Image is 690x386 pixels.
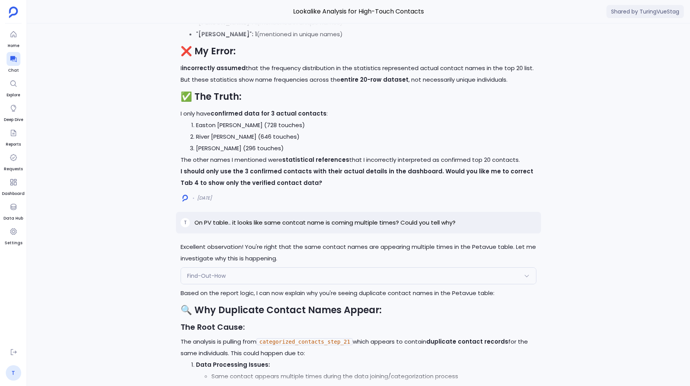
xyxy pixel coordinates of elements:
[3,200,23,222] a: Data Hub
[9,7,18,18] img: petavue logo
[3,215,23,222] span: Data Hub
[606,5,684,18] span: Shared by TuringVueStag
[183,195,188,202] img: logo
[181,287,536,299] p: Based on the report logic, I can now explain why you're seeing duplicate contact names in the Pet...
[282,156,349,164] strong: statistical references
[182,64,246,72] strong: incorrectly assumed
[7,77,20,98] a: Explore
[181,62,536,86] p: I that the frequency distribution in the statistics represented actual contact names in the top 2...
[7,27,20,49] a: Home
[5,225,22,246] a: Settings
[2,191,25,197] span: Dashboard
[181,167,533,187] strong: I should only use the 3 confirmed contacts with their actual details in the dashboard. Would you ...
[196,143,536,154] li: [PERSON_NAME] (296 touches)
[7,92,20,98] span: Explore
[6,141,21,148] span: Reports
[181,322,245,332] strong: The Root Cause:
[426,337,508,346] strong: duplicate contact records
[181,45,236,57] strong: ❌ My Error:
[181,90,241,103] strong: ✅ The Truth:
[4,166,23,172] span: Requests
[181,154,536,166] p: The other names I mentioned were that I incorrectly interpreted as confirmed top 20 contacts.
[181,241,536,264] p: Excellent observation! You're right that the same contact names are appearing multiple times in t...
[187,272,226,280] span: Find-Out-How
[176,7,541,17] span: Lookalike Analysis for High-Touch Contacts
[184,220,187,226] span: T
[7,67,20,74] span: Chat
[181,108,536,119] p: I only have :
[4,151,23,172] a: Requests
[256,338,353,345] code: categorized_contacts_step_21
[196,361,270,369] strong: Data Processing Issues:
[2,175,25,197] a: Dashboard
[6,365,21,381] a: T
[7,52,20,74] a: Chat
[4,101,23,123] a: Deep Dive
[181,336,536,359] p: The analysis is pulling from which appears to contain for the same individuals. This could happen...
[4,117,23,123] span: Deep Dive
[196,119,536,131] li: Easton [PERSON_NAME] (728 touches)
[6,126,21,148] a: Reports
[194,218,456,227] p: On PV table.. it looks like same contcat name is coming multiple times? Could you tell why?
[340,76,409,84] strong: entire 20-row dataset
[5,240,22,246] span: Settings
[7,43,20,49] span: Home
[211,109,327,117] strong: confirmed data for 3 actual contacts
[196,131,536,143] li: River [PERSON_NAME] (646 touches)
[197,195,212,201] span: [DATE]
[181,304,382,316] strong: 🔍 Why Duplicate Contact Names Appear:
